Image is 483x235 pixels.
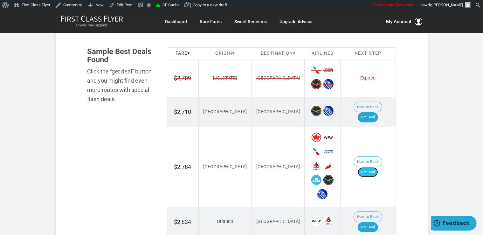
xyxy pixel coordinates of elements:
span: Expired [360,75,376,81]
span: [US_STATE] [213,75,237,82]
span: ▾ [187,51,190,56]
span: [GEOGRAPHIC_DATA] [256,75,300,82]
span: Air Canada [311,132,321,142]
span: $2,710 [174,108,191,115]
img: First Class Flyer [61,15,123,22]
a: Sweet Redeems [235,16,267,27]
button: How to Book [354,156,382,167]
span: Lufthansa [311,79,321,89]
span: [GEOGRAPHIC_DATA] [256,164,300,169]
a: Get Deal [358,167,378,177]
span: Air France [311,216,321,226]
button: My Account [386,18,423,25]
iframe: Opens a widget where you can find more information [431,216,477,232]
span: KLM [311,175,321,185]
span: ▾ [293,51,295,56]
span: $2,709 [174,74,191,82]
span: My Account [386,18,412,25]
span: British Airways [323,65,334,75]
span: Delta Airlines [311,161,321,171]
span: Iberia [323,161,334,171]
th: Origin [198,47,252,59]
span: Lufthansa [311,106,321,116]
small: Anyone Can Upgrade [61,23,123,28]
a: First Class FlyerAnyone Can Upgrade [61,15,123,28]
span: Air France [323,132,334,142]
span: United [317,189,328,199]
span: $2,784 [174,163,191,170]
a: Upgrade Advisor [280,16,313,27]
span: United [323,106,334,116]
span: Lufthansa [323,175,334,185]
span: Unsuspend Transients [374,3,415,7]
th: Fare [167,47,198,59]
span: Orlando [217,219,233,224]
button: How to Book [354,102,382,113]
th: Next Step [341,47,396,59]
span: [PERSON_NAME] [432,3,463,7]
th: Airlines [305,47,341,59]
a: Dashboard [165,16,187,27]
a: Get Deal [358,112,378,122]
span: $2,834 [174,218,191,225]
span: [GEOGRAPHIC_DATA] [203,164,247,169]
span: American Airlines [311,65,321,75]
span: Delta Airlines [323,216,334,226]
span: [GEOGRAPHIC_DATA] [256,219,300,224]
button: How to Book [354,211,382,222]
a: Rare Fares [200,16,222,27]
th: Destination [252,47,305,59]
span: British Airways [323,147,334,157]
span: [GEOGRAPHIC_DATA] [203,109,247,114]
span: American Airlines [311,147,321,157]
a: Get Deal [358,222,378,232]
span: ▾ [232,51,235,56]
div: Click the “get deal” button and you might find even more routes with special flash deals. [87,67,157,104]
h3: Sample Best Deals Found [87,47,157,64]
span: United [323,79,334,89]
span: [GEOGRAPHIC_DATA] [256,109,300,114]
